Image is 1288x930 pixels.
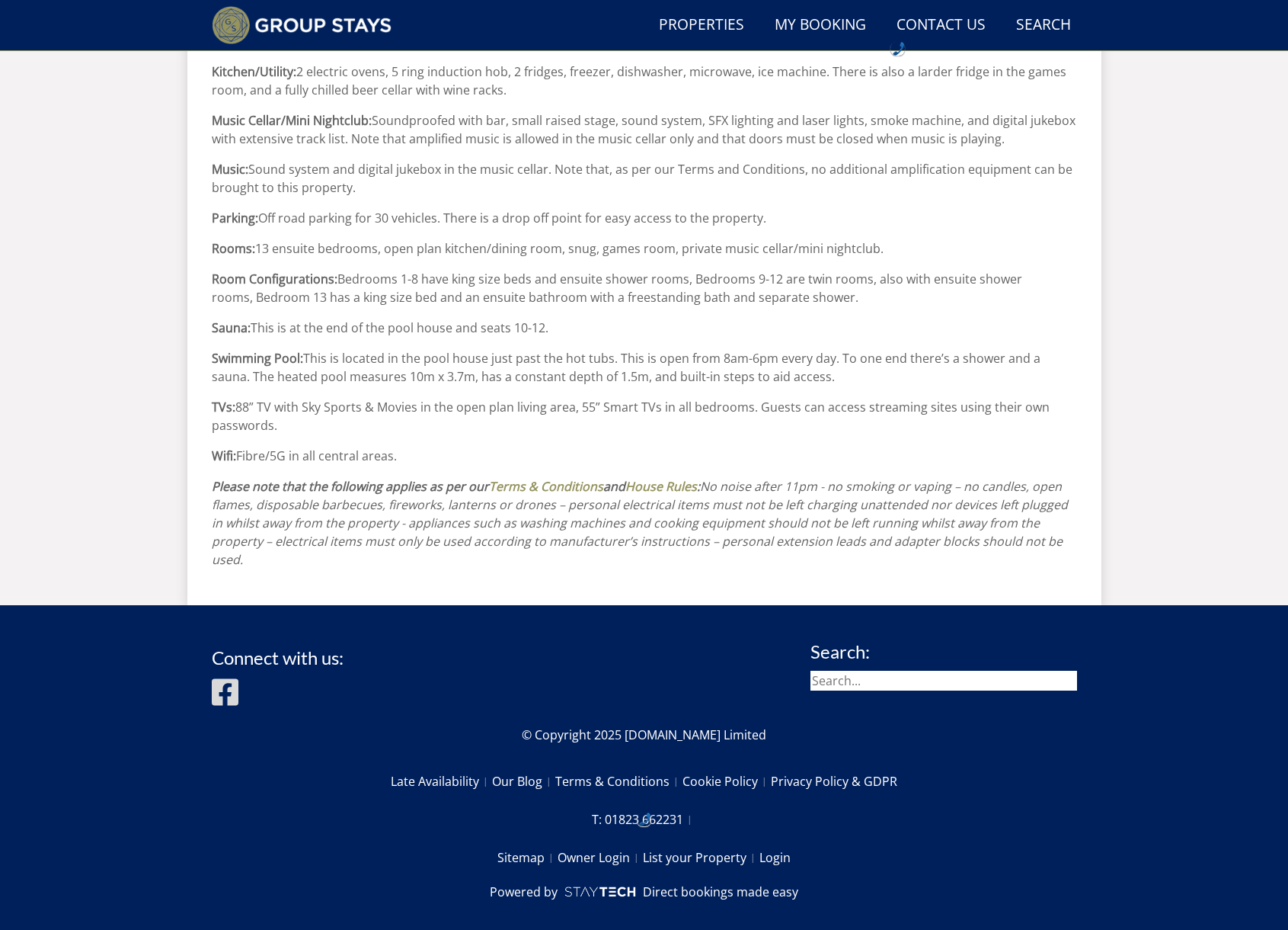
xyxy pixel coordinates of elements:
[558,845,643,871] a: Owner Login
[771,768,897,794] a: Privacy Policy & GDPR
[212,210,258,226] strong: Parking:
[653,8,750,43] a: Properties
[492,768,555,794] a: Our Blog
[497,845,558,871] a: Sitemap
[212,350,303,367] strong: Swimming Pool:
[890,8,992,43] a: Contact Us
[643,845,759,871] a: List your Property
[212,398,1077,435] p: 88” TV with Sky Sports & Movies in the open plan living area, 55” Smart TVs in all bedrooms. Gues...
[212,160,1077,197] p: Sound system and digital jukebox in the music cellar. Note that, as per our Terms and Conditions,...
[212,63,296,80] strong: Kitchen/Utility:
[212,478,700,495] strong: Please note that the following applies as per our and :
[212,447,236,464] strong: Wifi:
[625,478,697,495] a: House Rules
[637,813,651,826] div: Call: 01823 662231
[212,239,1077,258] p: 13 ensuite bedrooms, open plan kitchen/dining room, snug, games room, private music cellar/mini n...
[212,677,238,707] img: Facebook
[212,6,392,44] img: Group Stays
[639,813,651,826] img: hfpfyWBK5wQHBAGPgDf9c6qAYOxxMAAAAASUVORK5CYII=
[489,478,603,495] a: Terms & Conditions
[212,271,337,287] strong: Room Configurations:
[1010,8,1077,43] a: Search
[682,768,771,794] a: Cookie Policy
[212,349,1077,386] p: This is located in the pool house just past the hot tubs. This is open from 8am-6pm every day. To...
[212,726,1077,744] p: © Copyright 2025 [DOMAIN_NAME] Limited
[592,807,696,832] a: T: 01823 662231
[212,447,1077,465] p: Fibre/5G in all central areas.
[212,63,1077,99] p: 2 electric ovens, 5 ring induction hob, 2 fridges, freezer, dishwasher, microwave, ice machine. T...
[212,111,1077,148] p: Soundproofed with bar, small raised stage, sound system, SFX lighting and laser lights, smoke mac...
[555,768,682,794] a: Terms & Conditions
[490,883,798,901] a: Powered byDirect bookings made easy
[769,8,872,43] a: My Booking
[212,240,255,257] strong: Rooms:
[759,845,791,871] a: Login
[212,209,1077,227] p: Off road parking for 30 vehicles. There is a drop off point for easy access to the property.
[212,399,235,415] strong: TVs:
[893,42,905,56] img: hfpfyWBK5wQHBAGPgDf9c6qAYOxxMAAAAASUVORK5CYII=
[212,478,1068,568] em: No noise after 11pm - no smoking or vaping – no candles, open flames, disposable barbecues, firew...
[212,319,251,336] strong: Sauna:
[212,112,372,129] strong: Music Cellar/Mini Nightclub:
[212,319,1077,337] p: This is at the end of the pool house and seats 10-12.
[212,648,344,668] h3: Connect with us:
[212,161,248,178] strong: Music:
[810,671,1077,691] input: Search...
[212,270,1077,306] p: Bedrooms 1-8 have king size beds and ensuite shower rooms, Bedrooms 9-12 are twin rooms, also wit...
[810,642,1077,662] h3: Search:
[890,42,905,56] div: Call: 01823 662231
[391,768,492,794] a: Late Availability
[564,883,637,901] img: scrumpy.png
